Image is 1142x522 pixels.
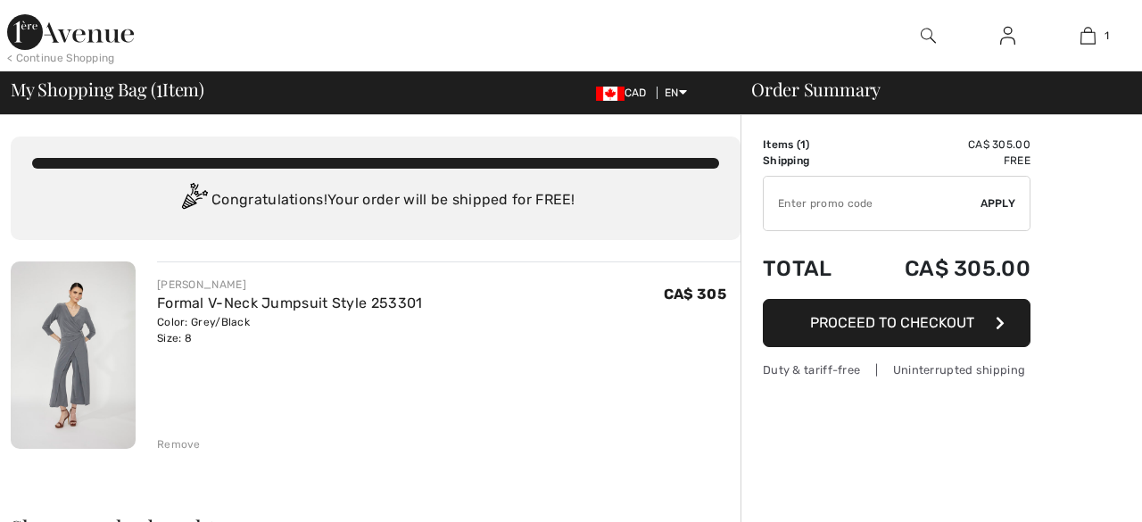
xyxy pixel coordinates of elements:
[857,153,1030,169] td: Free
[157,314,423,346] div: Color: Grey/Black Size: 8
[810,314,974,331] span: Proceed to Checkout
[857,137,1030,153] td: CA$ 305.00
[596,87,654,99] span: CAD
[11,80,204,98] span: My Shopping Bag ( Item)
[764,177,981,230] input: Promo code
[763,238,857,299] td: Total
[1048,25,1127,46] a: 1
[921,25,936,46] img: search the website
[981,195,1016,211] span: Apply
[157,277,423,293] div: [PERSON_NAME]
[763,361,1030,378] div: Duty & tariff-free | Uninterrupted shipping
[763,153,857,169] td: Shipping
[32,183,719,219] div: Congratulations! Your order will be shipped for FREE!
[1000,25,1015,46] img: My Info
[156,76,162,99] span: 1
[7,50,115,66] div: < Continue Shopping
[763,299,1030,347] button: Proceed to Checkout
[157,436,201,452] div: Remove
[596,87,625,101] img: Canadian Dollar
[730,80,1131,98] div: Order Summary
[1080,25,1096,46] img: My Bag
[7,14,134,50] img: 1ère Avenue
[1105,28,1109,44] span: 1
[157,294,423,311] a: Formal V-Neck Jumpsuit Style 253301
[763,137,857,153] td: Items ( )
[857,238,1030,299] td: CA$ 305.00
[665,87,687,99] span: EN
[176,183,211,219] img: Congratulation2.svg
[800,138,806,151] span: 1
[664,286,726,302] span: CA$ 305
[986,25,1030,47] a: Sign In
[11,261,136,449] img: Formal V-Neck Jumpsuit Style 253301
